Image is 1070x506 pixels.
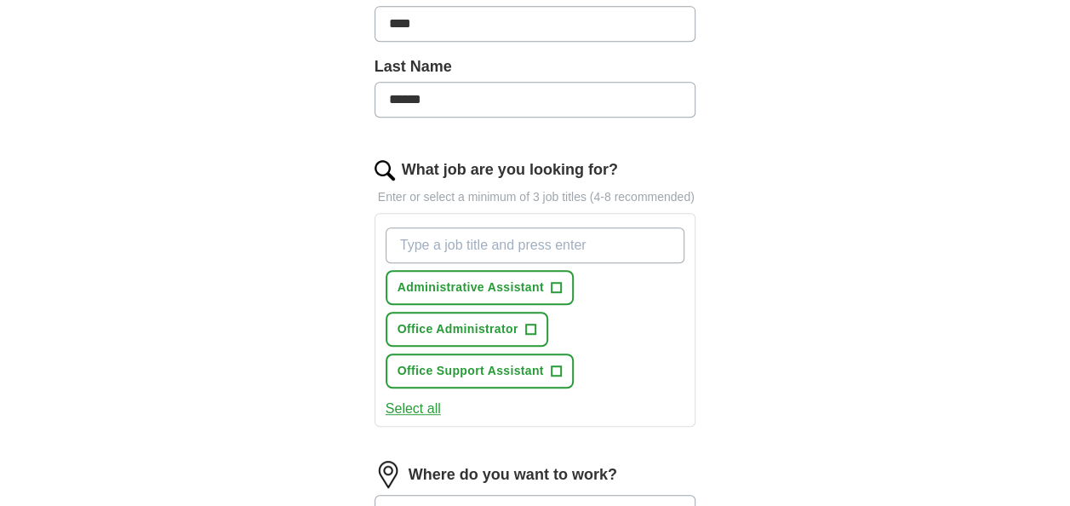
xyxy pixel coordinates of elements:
span: Office Administrator [398,320,518,338]
button: Office Administrator [386,312,548,347]
img: search.png [375,160,395,181]
button: Administrative Assistant [386,270,574,305]
button: Select all [386,399,441,419]
label: Last Name [375,55,696,78]
span: Administrative Assistant [398,279,544,296]
span: Office Support Assistant [398,362,544,380]
input: Type a job title and press enter [386,227,685,263]
label: Where do you want to work? [409,463,617,486]
img: location.png [375,461,402,488]
label: What job are you looking for? [402,158,618,181]
p: Enter or select a minimum of 3 job titles (4-8 recommended) [375,188,696,206]
button: Office Support Assistant [386,354,574,388]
